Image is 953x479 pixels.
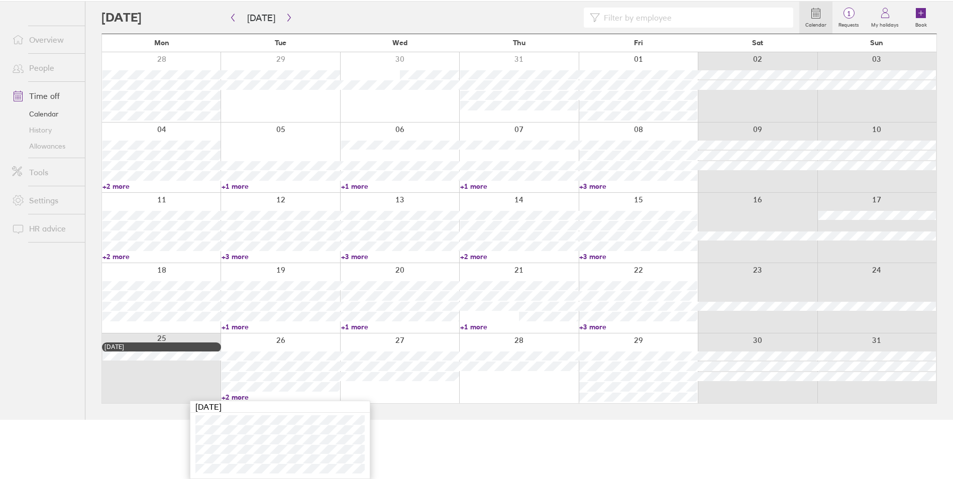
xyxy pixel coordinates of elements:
span: Sun [870,39,883,47]
label: Calendar [799,19,832,28]
a: Overview [4,30,85,50]
a: +1 more [222,322,340,331]
label: My holidays [865,19,905,28]
span: Wed [392,39,407,47]
a: +1 more [341,182,459,191]
a: Book [905,2,937,34]
a: Calendar [4,106,85,122]
a: 1Requests [832,2,865,34]
a: History [4,122,85,138]
a: +3 more [579,322,697,331]
label: Book [909,19,933,28]
span: 1 [832,10,865,18]
a: +2 more [102,182,221,191]
a: +3 more [222,252,340,261]
a: People [4,58,85,78]
a: Tools [4,162,85,182]
a: +1 more [222,182,340,191]
label: Requests [832,19,865,28]
button: [DATE] [239,10,283,26]
span: Tue [275,39,286,47]
div: [DATE] [190,401,370,413]
a: +1 more [460,182,578,191]
span: Sat [752,39,763,47]
span: Mon [154,39,169,47]
a: +2 more [460,252,578,261]
a: Calendar [799,2,832,34]
a: +3 more [341,252,459,261]
span: Thu [513,39,525,47]
a: +3 more [579,182,697,191]
a: +3 more [579,252,697,261]
a: +1 more [460,322,578,331]
a: Settings [4,190,85,210]
span: Fri [634,39,643,47]
input: Filter by employee [600,8,787,27]
a: Time off [4,86,85,106]
a: +2 more [102,252,221,261]
div: [DATE] [104,343,219,350]
a: My holidays [865,2,905,34]
a: +2 more [222,393,340,402]
a: +1 more [341,322,459,331]
a: HR advice [4,218,85,238]
a: Allowances [4,138,85,154]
